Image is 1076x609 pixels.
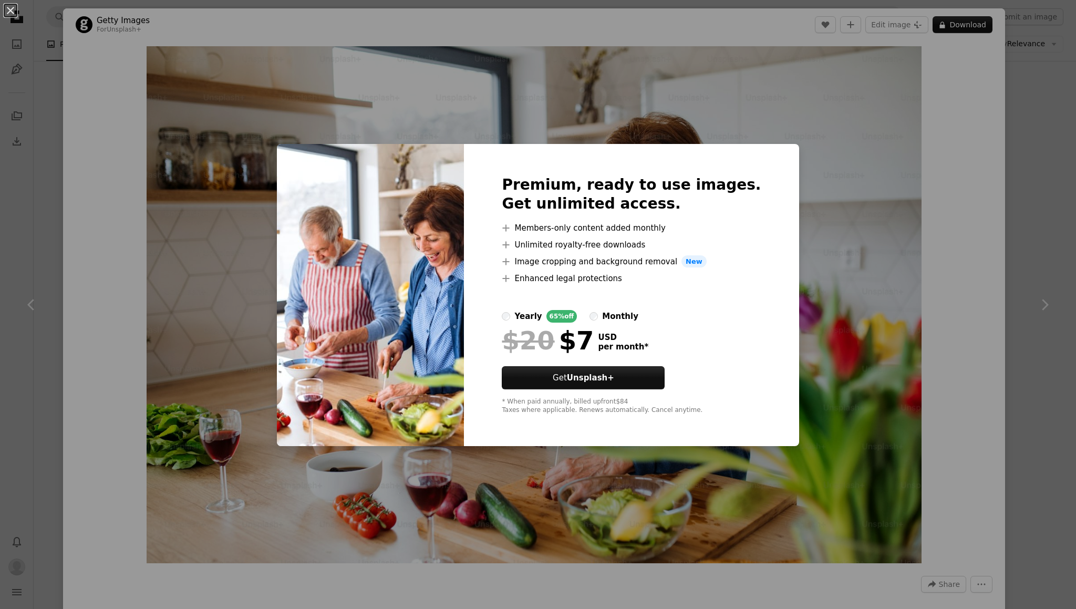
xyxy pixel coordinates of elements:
[602,310,638,323] div: monthly
[681,255,707,268] span: New
[598,342,648,352] span: per month *
[598,333,648,342] span: USD
[502,312,510,321] input: yearly65%off
[502,366,665,389] a: GetUnsplash+
[502,272,761,285] li: Enhanced legal protections
[589,312,598,321] input: monthly
[502,327,594,354] div: $7
[502,239,761,251] li: Unlimited royalty-free downloads
[546,310,577,323] div: 65% off
[502,222,761,234] li: Members-only content added monthly
[502,255,761,268] li: Image cropping and background removal
[567,373,614,383] strong: Unsplash+
[277,144,464,447] img: premium_photo-1661380316695-3d2c6b459a05
[502,327,554,354] span: $20
[502,398,761,415] div: * When paid annually, billed upfront $84 Taxes where applicable. Renews automatically. Cancel any...
[502,176,761,213] h2: Premium, ready to use images. Get unlimited access.
[514,310,542,323] div: yearly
